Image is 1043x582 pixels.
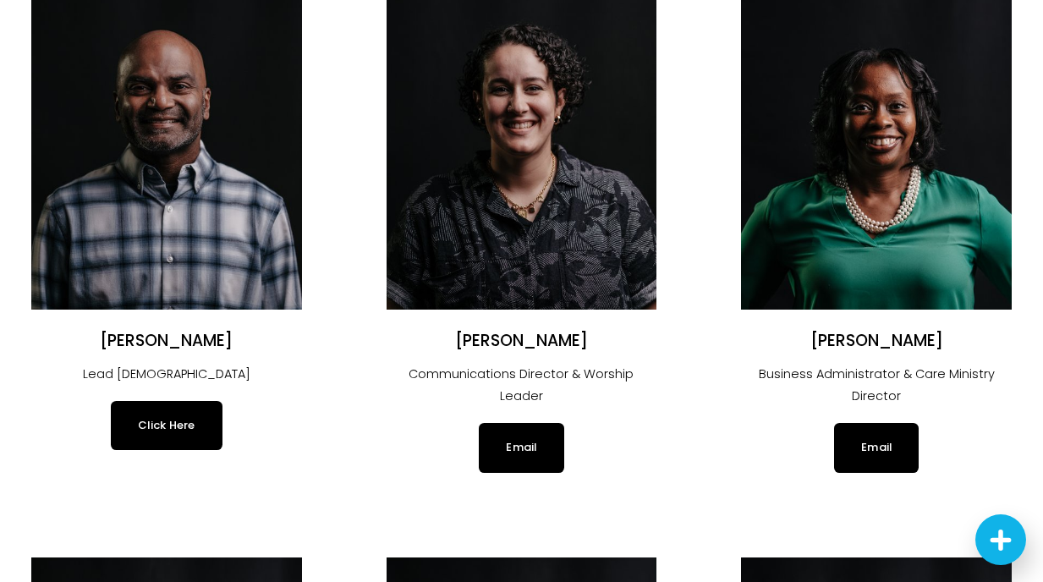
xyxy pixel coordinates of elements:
[387,331,657,352] h2: [PERSON_NAME]
[741,363,1012,407] p: Business Administrator & Care Ministry Director
[387,363,657,407] p: Communications Director & Worship Leader
[31,363,302,385] p: Lead [DEMOGRAPHIC_DATA]
[31,331,302,352] h2: [PERSON_NAME]
[479,423,563,472] a: Email
[111,401,222,450] a: Click Here
[741,331,1012,352] h2: [PERSON_NAME]
[834,423,919,472] a: Email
